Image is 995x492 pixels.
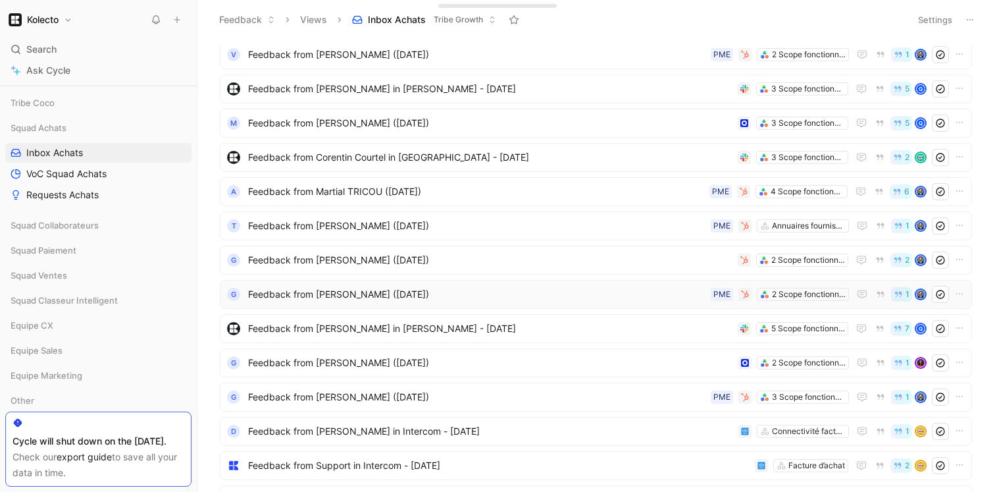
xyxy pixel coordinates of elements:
div: A [227,185,240,198]
span: 5 [905,85,909,93]
a: GFeedback from [PERSON_NAME] ([DATE])3 Scope fonctionnelsPME1avatar [220,383,972,412]
a: Requests Achats [5,185,191,205]
span: Requests Achats [26,188,99,202]
a: Inbox Achats [5,143,191,163]
button: 1 [891,47,912,62]
img: avatar [916,221,925,231]
span: Squad Achats [11,121,66,134]
img: logo [227,322,240,335]
span: 1 [906,427,909,435]
img: Kolecto [9,13,22,26]
span: Feedback from [PERSON_NAME] ([DATE]) [248,355,733,371]
span: Feedback from [PERSON_NAME] ([DATE]) [248,218,705,234]
div: D [227,425,240,438]
div: Equipe Sales [5,341,191,360]
span: Equipe Marketing [11,369,82,382]
button: Feedback [213,10,281,30]
button: 1 [891,287,912,302]
span: VoC Squad Achats [26,167,107,180]
a: DFeedback from [PERSON_NAME] in Intercom - [DATE]Connectivité factures achat1avatar [220,417,972,446]
div: 3 Scope fonctionnels [772,391,846,404]
span: Other [11,394,34,407]
div: 2 Scope fonctionnels [772,356,846,369]
img: logo [227,82,240,96]
div: 4 Scope fonctionnels [771,185,844,198]
button: 2 [890,253,912,267]
div: Search [5,40,191,59]
div: 3 Scope fonctionnels [771,151,845,164]
img: logo [227,151,240,164]
img: avatar [916,256,925,265]
img: avatar [916,358,925,368]
a: AFeedback from Martial TRICOU ([DATE])4 Scope fonctionnelsPME6avatar [220,177,972,206]
div: PME [713,48,730,61]
a: TFeedback from [PERSON_NAME] ([DATE])Annuaires fournisseurPME1avatar [220,211,972,240]
button: 2 [890,150,912,165]
span: 1 [906,290,909,298]
div: Squad Classeur Intelligent [5,290,191,314]
span: Squad Ventes [11,269,67,282]
span: Feedback from [PERSON_NAME] in Intercom - [DATE] [248,424,733,439]
span: 5 [905,119,909,127]
button: 2 [890,458,912,473]
div: Tribe Coco [5,93,191,113]
button: 7 [890,321,912,336]
span: Feedback from Corentin Courtel in [GEOGRAPHIC_DATA] - [DATE] [248,150,732,165]
span: 1 [906,51,909,59]
div: Facture d’achat [788,459,845,472]
span: 6 [904,188,909,196]
a: GFeedback from [PERSON_NAME] ([DATE])2 Scope fonctionnelsPME1avatar [220,280,972,309]
a: GFeedback from [PERSON_NAME] ([DATE])2 Scope fonctionnels1avatar [220,348,972,377]
span: 1 [906,393,909,401]
div: Other [5,391,191,414]
img: avatar [916,393,925,402]
div: Squad Paiement [5,240,191,260]
span: Search [26,41,57,57]
a: VoC Squad Achats [5,164,191,184]
div: 2 Scope fonctionnels [772,48,846,61]
a: logoFeedback from Corentin Courtel in [GEOGRAPHIC_DATA] - [DATE]3 Scope fonctionnels2avatar [220,143,972,172]
img: avatar [916,427,925,436]
div: Squad Classeur Intelligent [5,290,191,310]
div: Equipe CX [5,315,191,339]
button: 5 [890,116,912,130]
span: Feedback from [PERSON_NAME] ([DATE]) [248,47,705,63]
button: 1 [891,219,912,233]
img: avatar [916,153,925,162]
div: G [227,288,240,301]
img: avatar [916,461,925,470]
div: T [227,219,240,232]
span: Squad Paiement [11,244,76,257]
span: 2 [905,462,909,470]
img: avatar [916,187,925,196]
span: Squad Collaborateurs [11,219,99,232]
span: Feedback from [PERSON_NAME] ([DATE]) [248,115,732,131]
div: V [227,48,240,61]
button: 1 [891,390,912,404]
div: PME [713,391,730,404]
div: Squad Achats [5,118,191,138]
span: Feedback from [PERSON_NAME] ([DATE]) [248,389,705,405]
button: 1 [891,356,912,370]
button: 5 [890,82,912,96]
span: Feedback from Support in Intercom - [DATE] [248,458,750,474]
span: Feedback from [PERSON_NAME] in [PERSON_NAME] - [DATE] [248,81,732,97]
div: Check our to save all your data in time. [13,449,184,481]
span: 2 [905,153,909,161]
div: 2 Scope fonctionnels [772,288,846,301]
span: 1 [906,222,909,230]
img: logo [227,459,240,472]
span: Inbox Achats [368,13,426,26]
div: Annuaires fournisseur [772,219,846,232]
div: Squad AchatsInbox AchatsVoC Squad AchatsRequests Achats [5,118,191,205]
span: Feedback from [PERSON_NAME] ([DATE]) [248,252,732,268]
button: 1 [891,424,912,439]
a: logoFeedback from [PERSON_NAME] in [PERSON_NAME] - [DATE]3 Scope fonctionnels5Q [220,74,972,103]
span: Equipe CX [11,319,53,332]
img: avatar [916,50,925,59]
span: 7 [905,325,909,333]
span: Feedback from [PERSON_NAME] in [PERSON_NAME] - [DATE] [248,321,732,337]
div: PME [713,219,730,232]
div: PME [712,185,729,198]
div: Other [5,391,191,410]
